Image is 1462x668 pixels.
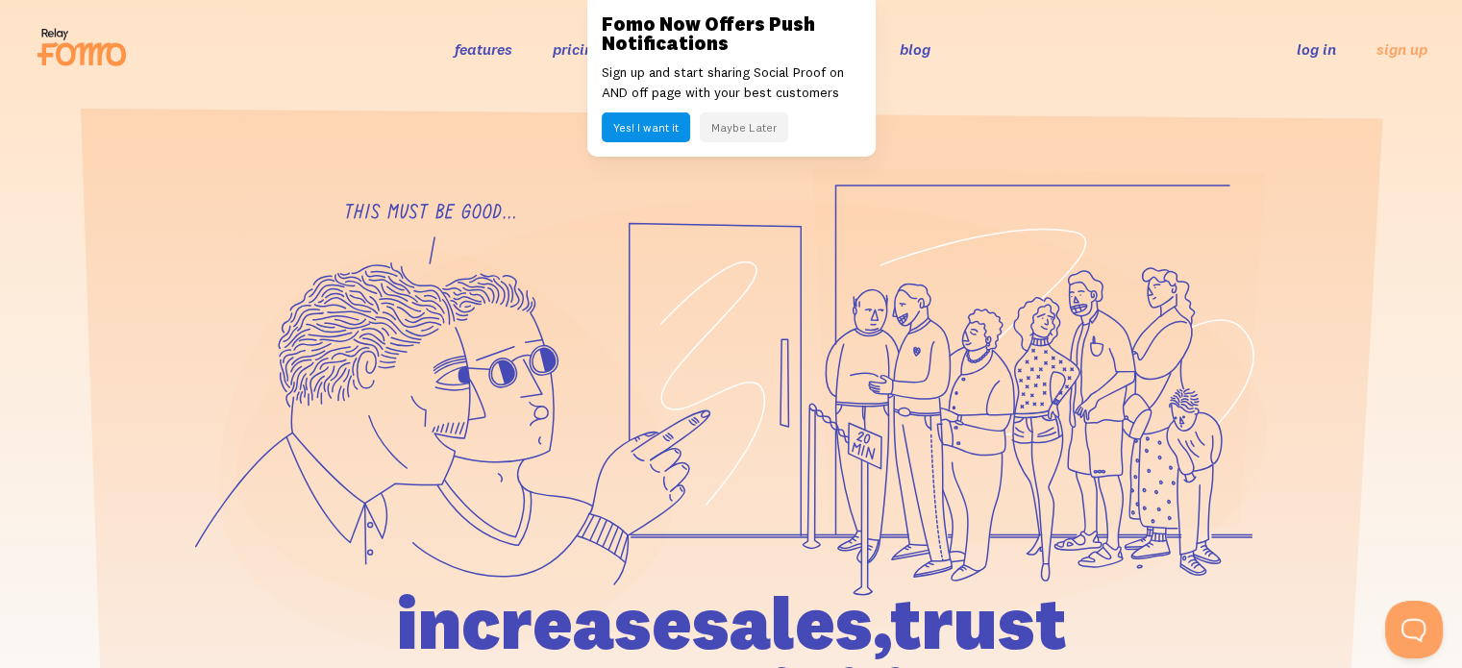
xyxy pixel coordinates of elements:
[1297,39,1336,59] a: log in
[1376,39,1427,60] a: sign up
[700,112,788,142] button: Maybe Later
[602,14,861,53] h3: Fomo Now Offers Push Notifications
[602,112,690,142] button: Yes! I want it
[553,39,602,59] a: pricing
[455,39,512,59] a: features
[602,62,861,103] p: Sign up and start sharing Social Proof on AND off page with your best customers
[900,39,930,59] a: blog
[1385,601,1443,658] iframe: Help Scout Beacon - Open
